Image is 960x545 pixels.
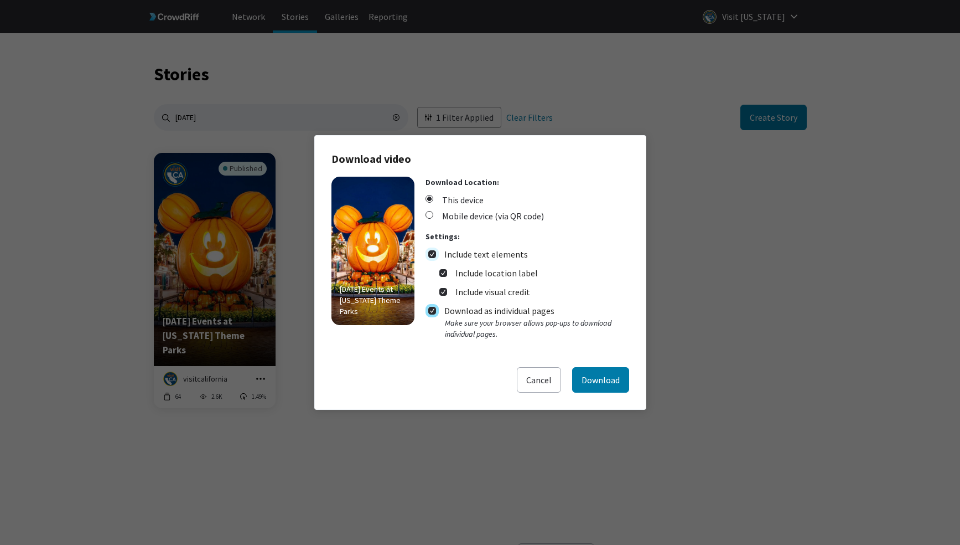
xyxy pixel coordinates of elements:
label: Include visual credit [455,285,530,299]
label: Include location label [455,266,538,280]
h3: Download video [331,152,629,177]
label: Download as individual pages [444,304,554,317]
p: Settings: [425,231,629,242]
span: This device [425,193,484,207]
label: Include text elements [444,248,528,261]
button: Cancel [517,367,561,393]
p: Make sure your browser allows pop-ups to download individual pages. [428,317,626,340]
img: Story thumbnail [331,177,414,325]
span: Mobile device (via QR code) [425,209,544,223]
p: Download Location: [425,177,629,188]
button: Download [572,367,629,393]
p: [DATE] Events at [US_STATE] Theme Parks [331,275,414,325]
